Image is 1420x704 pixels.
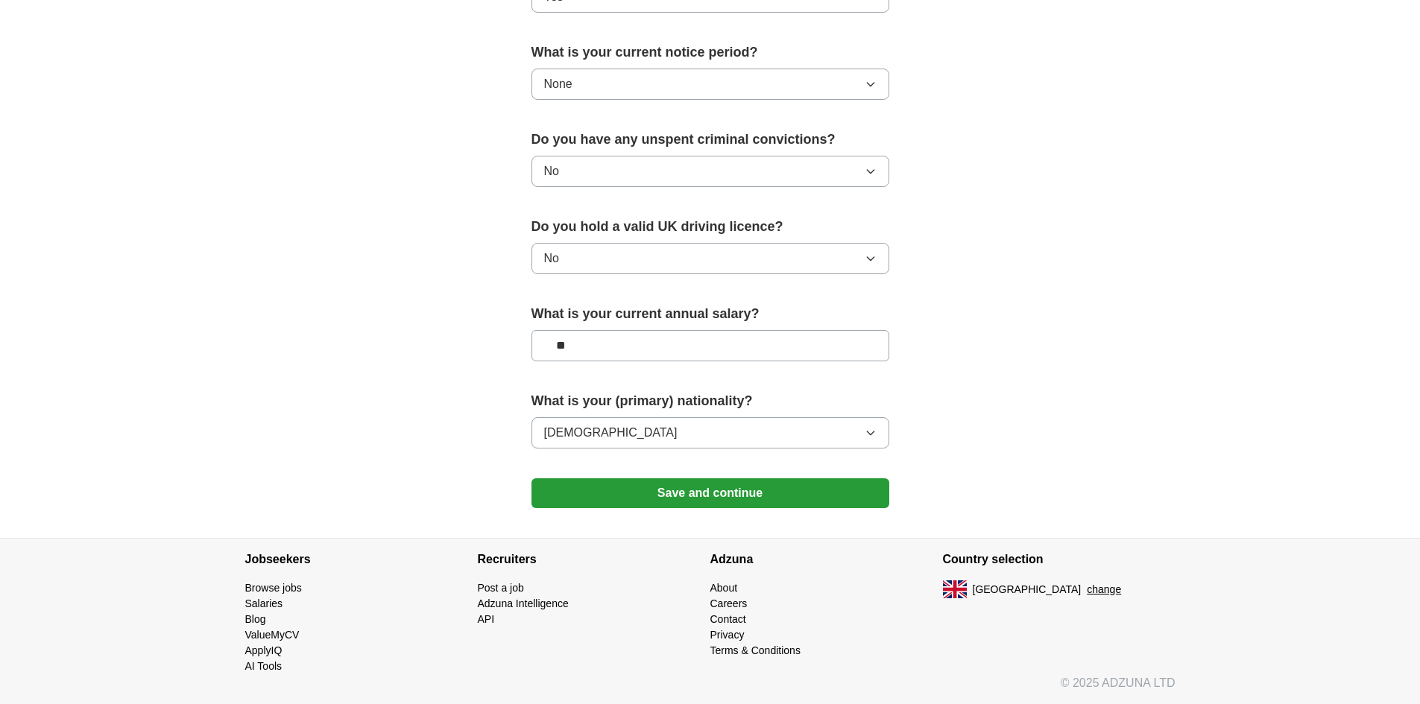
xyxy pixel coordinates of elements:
label: Do you hold a valid UK driving licence? [531,217,889,237]
div: © 2025 ADZUNA LTD [233,674,1187,704]
a: Adzuna Intelligence [478,597,569,609]
a: Blog [245,613,266,625]
button: Save and continue [531,478,889,508]
img: UK flag [943,580,967,598]
button: [DEMOGRAPHIC_DATA] [531,417,889,448]
a: Terms & Conditions [710,644,801,656]
button: No [531,243,889,274]
a: Contact [710,613,746,625]
span: No [544,250,559,267]
span: [GEOGRAPHIC_DATA] [973,582,1082,597]
a: API [478,613,495,625]
button: change [1087,582,1121,597]
a: ValueMyCV [245,629,300,641]
a: Salaries [245,597,283,609]
label: What is your current notice period? [531,42,889,63]
a: ApplyIQ [245,644,283,656]
a: Post a job [478,582,524,594]
a: AI Tools [245,660,283,672]
button: None [531,69,889,100]
a: Privacy [710,629,745,641]
h4: Country selection [943,539,1176,580]
span: No [544,162,559,180]
label: What is your (primary) nationality? [531,391,889,411]
a: About [710,582,738,594]
label: What is your current annual salary? [531,304,889,324]
label: Do you have any unspent criminal convictions? [531,130,889,150]
span: None [544,75,572,93]
a: Careers [710,597,748,609]
span: [DEMOGRAPHIC_DATA] [544,424,678,442]
a: Browse jobs [245,582,302,594]
button: No [531,156,889,187]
